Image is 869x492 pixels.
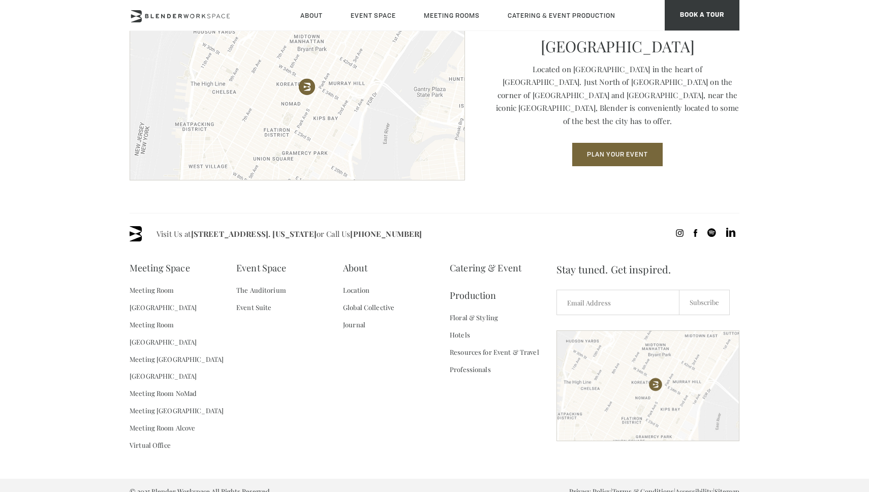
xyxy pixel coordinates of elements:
a: Meeting Room [GEOGRAPHIC_DATA] [130,282,236,316]
a: About [343,254,367,282]
a: Meeting Room Alcove [130,419,195,437]
p: [GEOGRAPHIC_DATA] [495,37,739,55]
a: Virtual Office [130,437,171,454]
a: Location [343,282,369,299]
input: Email Address [556,290,679,315]
a: Journal [343,316,365,333]
a: The Auditorium [236,282,286,299]
a: [STREET_ADDRESS]. [US_STATE] [191,229,317,239]
a: [GEOGRAPHIC_DATA] [130,367,197,385]
a: Event Space [236,254,286,282]
p: Located on [GEOGRAPHIC_DATA] in the heart of [GEOGRAPHIC_DATA]. Just North of [GEOGRAPHIC_DATA] o... [495,63,739,128]
a: [PHONE_NUMBER] [350,229,422,239]
a: Event Suite [236,299,271,316]
iframe: Chat Widget [641,83,869,492]
a: Meeting Space [130,254,190,282]
a: Meeting Room [GEOGRAPHIC_DATA] [130,316,236,351]
a: Resources for Event & Travel Professionals [450,344,556,378]
a: Global Collective [343,299,394,316]
a: Floral & Styling [450,309,498,326]
span: Visit Us at or Call Us [157,226,422,241]
a: Hotels [450,326,470,344]
a: Catering & Event Production [450,254,556,309]
span: Stay tuned. Get inspired. [556,254,739,285]
a: Meeting Room NoMad [130,385,197,402]
a: Meeting [GEOGRAPHIC_DATA] [130,402,224,419]
button: Plan Your Event [572,143,663,166]
a: Meeting [GEOGRAPHIC_DATA] [130,351,224,368]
